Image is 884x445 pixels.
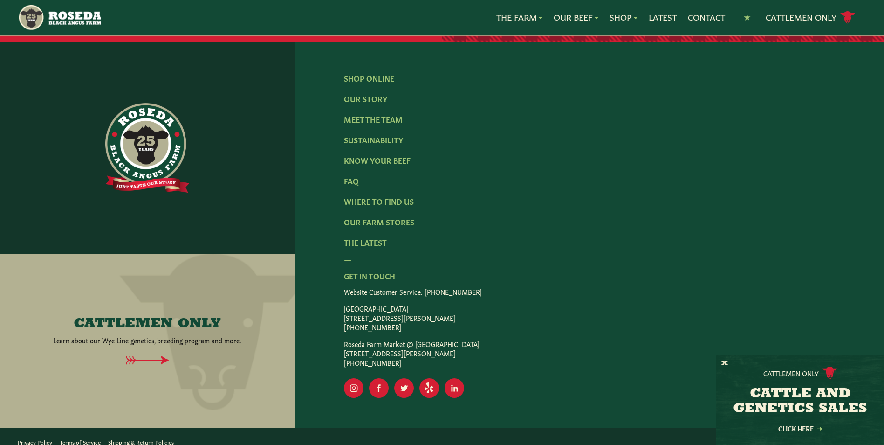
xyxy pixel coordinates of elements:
a: Visit Our LinkedIn Page [445,378,464,398]
p: Roseda Farm Market @ [GEOGRAPHIC_DATA] [STREET_ADDRESS][PERSON_NAME] [PHONE_NUMBER] [344,339,835,367]
a: Visit Our Instagram Page [344,378,363,398]
a: Click Here [758,425,842,431]
a: Latest [649,11,677,23]
a: Sustainability [344,134,403,145]
a: Meet The Team [344,114,403,124]
a: Our Farm Stores [344,216,414,227]
a: Shop [610,11,637,23]
p: Cattlemen Only [763,369,819,378]
img: https://roseda.com/wp-content/uploads/2021/06/roseda-25-full@2x.png [105,103,189,193]
a: Know Your Beef [344,155,411,165]
button: X [721,359,728,369]
p: Website Customer Service: [PHONE_NUMBER] [344,287,835,296]
h4: CATTLEMEN ONLY [74,317,221,332]
p: [GEOGRAPHIC_DATA] [STREET_ADDRESS][PERSON_NAME] [PHONE_NUMBER] [344,304,835,332]
a: Contact [688,11,725,23]
img: https://roseda.com/wp-content/uploads/2021/05/roseda-25-header.png [18,4,101,31]
a: Where To Find Us [344,196,414,206]
a: Visit Our Facebook Page [369,378,389,398]
p: Learn about our Wye Line genetics, breeding program and more. [53,335,241,345]
a: Cattlemen Only [766,9,855,26]
a: Our Story [344,93,387,104]
a: Visit Our Twitter Page [394,378,414,398]
a: Visit Our Yelp Page [419,378,439,398]
a: Shop Online [344,73,394,83]
img: cattle-icon.svg [822,367,837,379]
h3: CATTLE AND GENETICS SALES [728,387,872,417]
a: CATTLEMEN ONLY Learn about our Wye Line genetics, breeding program and more. [25,317,270,345]
a: Our Beef [554,11,598,23]
a: The Farm [496,11,542,23]
a: FAQ [344,175,359,186]
div: — [344,253,835,264]
a: The Latest [344,237,387,247]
